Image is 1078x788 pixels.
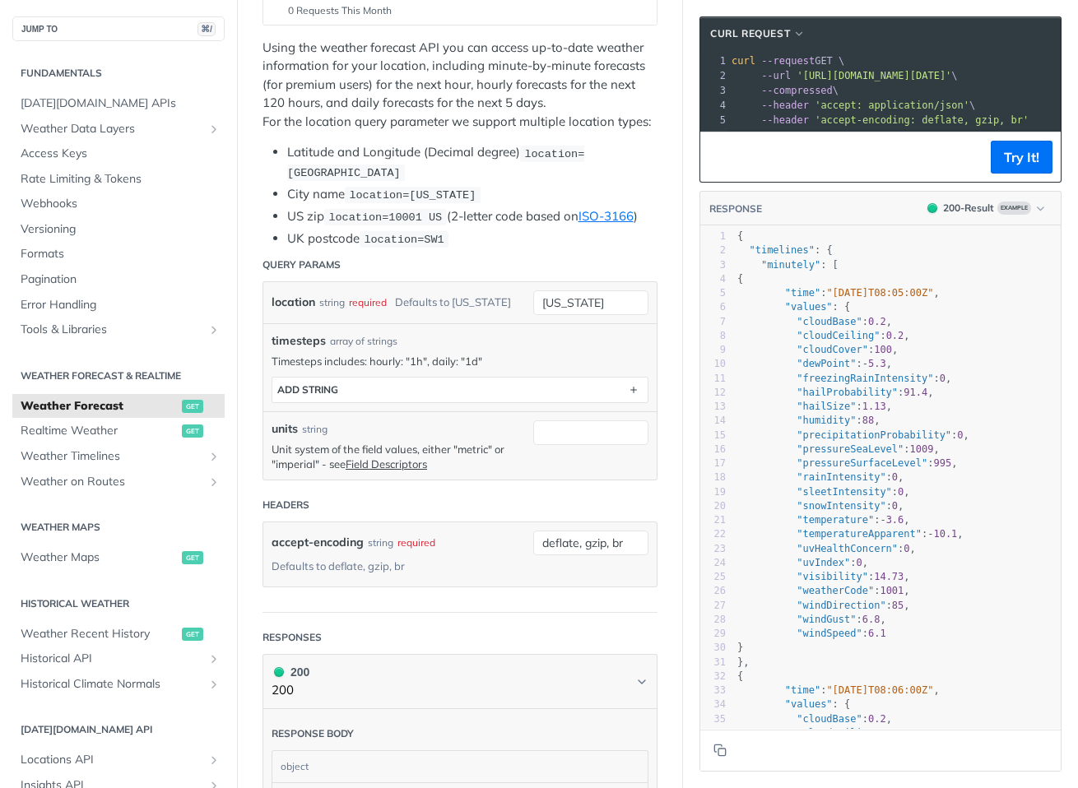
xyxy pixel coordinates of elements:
[927,528,933,540] span: -
[737,698,850,710] span: : {
[21,423,178,439] span: Realtime Weather
[207,323,221,336] button: Show subpages for Tools & Libraries
[737,344,898,355] span: : ,
[737,543,916,554] span: : ,
[737,373,951,384] span: : ,
[12,66,225,81] h2: Fundamentals
[700,584,726,598] div: 26
[737,358,892,369] span: : ,
[737,401,892,412] span: : ,
[700,613,726,627] div: 28
[700,684,726,698] div: 33
[826,684,933,696] span: "[DATE]T08:06:00Z"
[761,70,791,81] span: --url
[263,39,657,132] p: Using the weather forecast API you can access up-to-date weather information for your location, i...
[263,630,322,645] div: Responses
[868,358,886,369] span: 5.3
[797,500,885,512] span: "snowIntensity"
[21,271,221,288] span: Pagination
[700,272,726,286] div: 4
[761,114,809,126] span: --header
[797,486,892,498] span: "sleetIntensity"
[904,543,909,554] span: 0
[737,429,969,441] span: : ,
[272,531,364,554] label: accept-encoding
[274,667,284,677] span: 200
[700,457,726,470] div: 17
[761,55,815,67] span: --request
[700,499,726,513] div: 20
[797,628,862,639] span: "windSpeed"
[12,267,225,292] a: Pagination
[785,287,820,299] span: "time"
[737,387,934,398] span: : ,
[578,208,634,224] a: ISO-3166
[700,329,726,343] div: 8
[21,146,221,162] span: Access Keys
[880,514,885,526] span: -
[21,246,221,262] span: Formats
[263,257,341,272] div: Query Params
[797,571,868,582] span: "visibility"
[12,596,225,611] h2: Historical Weather
[862,614,881,625] span: 6.8
[997,202,1031,215] span: Example
[395,290,511,314] div: Defaults to [US_STATE]
[397,531,435,554] div: required
[700,229,726,243] div: 1
[797,70,951,81] span: '[URL][DOMAIN_NAME][DATE]'
[732,100,975,111] span: \
[862,358,868,369] span: -
[815,100,969,111] span: 'accept: application/json'
[797,429,951,441] span: "precipitationProbability"
[943,201,994,216] div: 200 - Result
[207,652,221,665] button: Show subpages for Historical API
[328,211,442,224] span: location=10001 US
[12,520,225,535] h2: Weather Maps
[12,369,225,383] h2: Weather Forecast & realtime
[797,443,904,455] span: "pressureSeaLevel"
[263,498,309,512] div: Headers
[797,528,922,540] span: "temperatureApparent"
[797,401,856,412] span: "hailSize"
[904,387,927,398] span: 91.4
[874,571,904,582] span: 14.73
[700,712,726,726] div: 35
[874,344,892,355] span: 100
[737,443,940,455] span: : ,
[797,415,856,426] span: "humidity"
[737,259,839,271] span: : [
[700,656,726,670] div: 31
[207,753,221,767] button: Show subpages for Locations API
[737,514,910,526] span: : ,
[346,457,427,470] a: Field Descriptors
[737,684,940,696] span: : ,
[207,450,221,463] button: Show subpages for Weather Timelines
[272,554,405,578] div: Defaults to deflate, gzip, br
[12,419,225,443] a: Realtime Weatherget
[797,727,880,739] span: "cloudCeiling"
[12,444,225,469] a: Weather TimelinesShow subpages for Weather Timelines
[272,378,648,402] button: ADD string
[868,628,886,639] span: 6.1
[919,200,1052,216] button: 200200-ResultExample
[12,748,225,772] a: Locations APIShow subpages for Locations API
[349,189,476,202] span: location=[US_STATE]
[785,698,833,710] span: "values"
[700,527,726,541] div: 22
[21,221,221,238] span: Versioning
[737,316,892,327] span: : ,
[21,474,203,490] span: Weather on Routes
[12,622,225,647] a: Weather Recent Historyget
[287,185,657,204] li: City name
[700,414,726,428] div: 14
[21,626,178,642] span: Weather Recent History
[182,551,203,564] span: get
[700,627,726,641] div: 29
[700,243,726,257] div: 2
[797,514,874,526] span: "temperature"
[737,273,743,285] span: {
[21,448,203,465] span: Weather Timelines
[700,68,728,83] div: 2
[21,297,221,313] span: Error Handling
